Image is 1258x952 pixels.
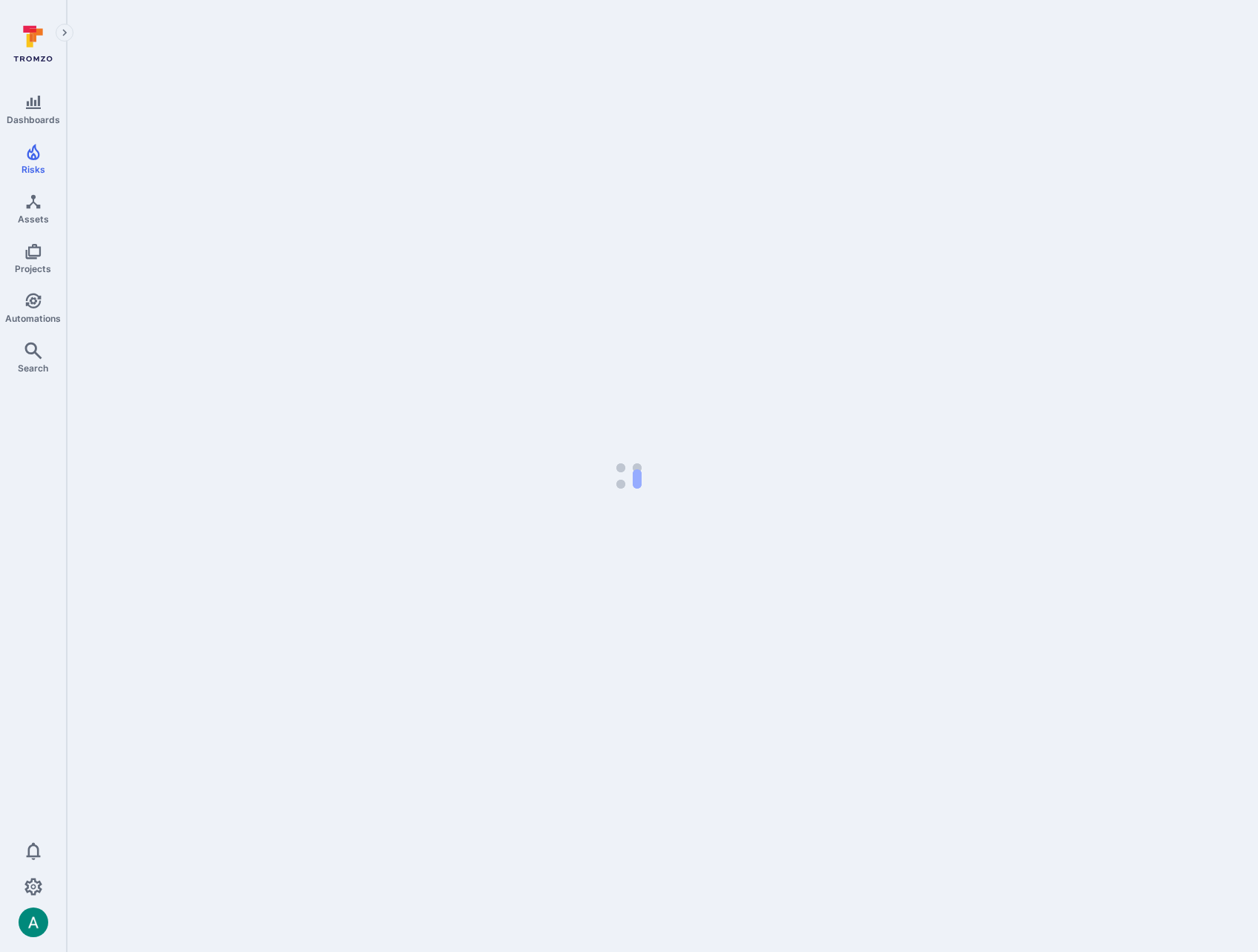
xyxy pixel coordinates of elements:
span: Dashboards [7,114,60,125]
button: Expand navigation menu [56,24,73,42]
span: Assets [18,214,49,225]
div: Arjan Dehar [19,908,48,937]
img: ACg8ocLSa5mPYBaXNx3eFu_EmspyJX0laNWN7cXOFirfQ7srZveEpg=s96-c [19,908,48,937]
i: Expand navigation menu [59,27,70,39]
span: Projects [15,263,51,274]
span: Automations [5,313,61,324]
span: Search [18,363,48,374]
span: Risks [22,164,45,175]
